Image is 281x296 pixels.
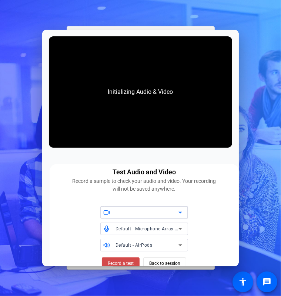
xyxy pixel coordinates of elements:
div: Record a sample to check your audio and video. Your recording will not be saved anywhere. [70,177,218,193]
span: Back to session [149,256,180,270]
span: Record a test [108,260,134,267]
button: Record a test [102,257,140,269]
span: Default - AirPods [116,243,153,248]
button: Back to session [143,257,186,269]
span: Default - Microphone Array (AMD Audio Device) [116,226,218,231]
div: Initializing Audio & Video [100,80,180,104]
mat-icon: message [262,277,271,286]
div: Test Audio and Video [113,167,176,177]
mat-icon: accessibility [238,277,247,286]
